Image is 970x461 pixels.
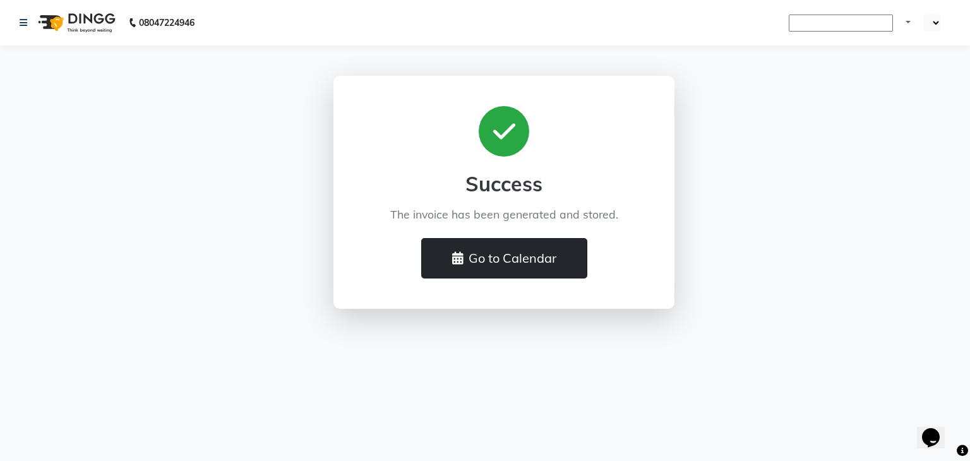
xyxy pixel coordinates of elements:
[139,5,195,40] b: 08047224946
[364,172,644,196] h2: Success
[364,206,644,222] p: The invoice has been generated and stored.
[32,5,119,40] img: logo
[917,410,957,448] iframe: chat widget
[421,238,587,278] button: Go to Calendar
